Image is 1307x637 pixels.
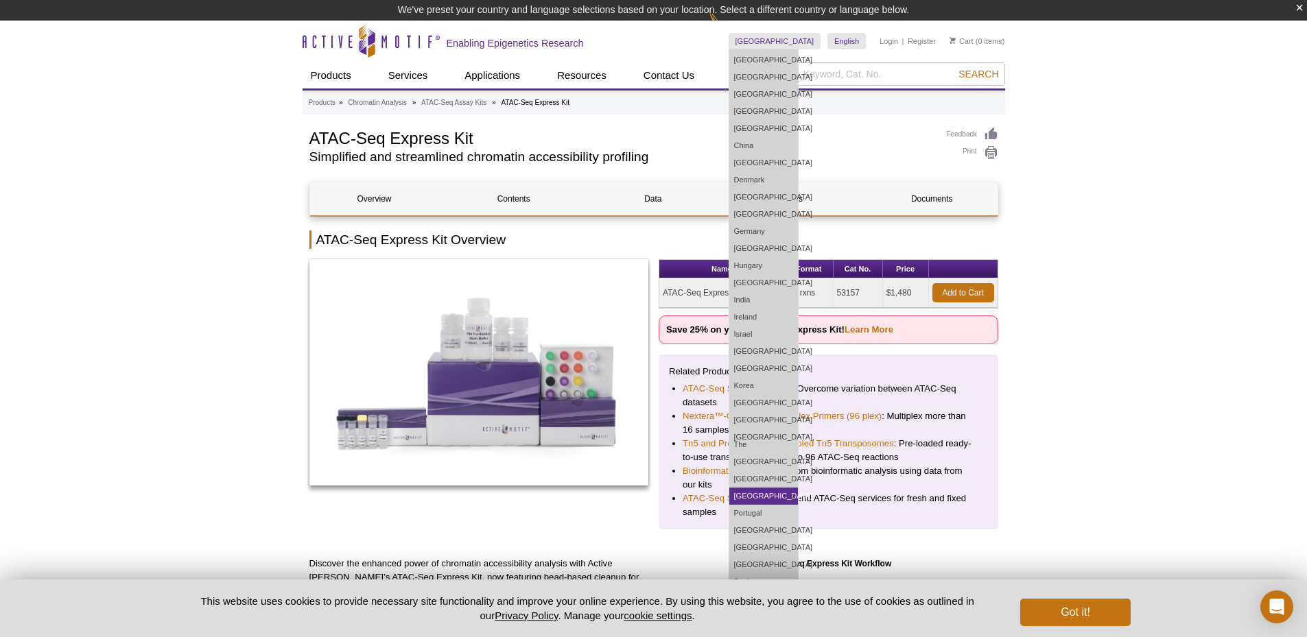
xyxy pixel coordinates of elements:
[729,343,798,360] a: [GEOGRAPHIC_DATA]
[729,137,798,154] a: China
[729,257,798,274] a: Hungary
[729,488,798,505] a: [GEOGRAPHIC_DATA]
[683,382,974,409] li: : Overcome variation between ATAC-Seq datasets
[782,62,1005,86] input: Keyword, Cat. No.
[729,154,798,171] a: [GEOGRAPHIC_DATA]
[729,556,798,573] a: [GEOGRAPHIC_DATA]
[683,464,772,478] a: Bioinformatic Services
[827,33,866,49] a: English
[456,62,528,88] a: Applications
[867,182,996,215] a: Documents
[958,69,998,80] span: Search
[1260,590,1293,623] div: Open Intercom Messenger
[954,68,1002,80] button: Search
[729,223,798,240] a: Germany
[492,99,496,106] li: »
[729,453,798,470] a: [GEOGRAPHIC_DATA]
[729,189,798,206] a: [GEOGRAPHIC_DATA]
[729,240,798,257] a: [GEOGRAPHIC_DATA]
[412,99,416,106] li: »
[495,610,558,621] a: Privacy Policy
[932,283,994,302] a: Add to Cart
[729,360,798,377] a: [GEOGRAPHIC_DATA]
[683,464,974,492] li: : Custom bioinformatic analysis using data from our kits
[1020,599,1130,626] button: Got it!
[950,33,1005,49] li: (0 items)
[729,470,798,488] a: [GEOGRAPHIC_DATA]
[729,429,798,453] a: [GEOGRAPHIC_DATA], The
[309,151,933,163] h2: Simplified and streamlined chromatin accessibility profiling
[729,377,798,394] a: Korea
[729,505,798,522] a: Portugal
[729,33,821,49] a: [GEOGRAPHIC_DATA]
[177,594,998,623] p: This website uses cookies to provide necessary site functionality and improve your online experie...
[729,206,798,223] a: [GEOGRAPHIC_DATA]
[624,610,692,621] button: cookie settings
[683,382,792,396] a: ATAC-Seq Spike-In Control
[845,324,893,335] a: Learn More
[834,278,883,308] td: 53157
[635,62,703,88] a: Contact Us
[785,260,834,278] th: Format
[729,51,798,69] a: [GEOGRAPHIC_DATA]
[659,260,785,278] th: Name
[303,62,360,88] a: Products
[729,291,798,309] a: India
[947,145,998,160] a: Print
[348,97,407,109] a: Chromatin Analysis
[421,97,486,109] a: ATAC-Seq Assay Kits
[729,274,798,291] a: [GEOGRAPHIC_DATA]
[447,37,584,49] h2: Enabling Epigenetics Research
[309,97,335,109] a: Products
[549,62,615,88] a: Resources
[723,62,782,88] a: About Us
[339,99,343,106] li: »
[729,522,798,539] a: [GEOGRAPHIC_DATA]
[729,394,798,411] a: [GEOGRAPHIC_DATA]
[908,36,936,46] a: Register
[659,278,785,308] td: ATAC-Seq Express Kit
[765,559,891,568] strong: ATAC-Seq Express Kit Workflow
[309,259,649,485] img: ATAC-Seq Express Kit
[709,10,745,43] img: Change Here
[729,411,798,429] a: [GEOGRAPHIC_DATA]
[666,324,893,335] strong: Save 25% on your ATAC-Seq Express Kit!
[883,278,929,308] td: $1,480
[880,36,898,46] a: Login
[729,69,798,86] a: [GEOGRAPHIC_DATA]
[309,230,998,249] h2: ATAC-Seq Express Kit Overview
[683,409,974,437] li: : Multiplex more than 16 samples
[729,326,798,343] a: Israel
[729,103,798,120] a: [GEOGRAPHIC_DATA]
[883,260,929,278] th: Price
[729,120,798,137] a: [GEOGRAPHIC_DATA]
[669,365,988,378] p: Related Products:
[729,539,798,556] a: [GEOGRAPHIC_DATA]
[310,182,439,215] a: Overview
[729,309,798,326] a: Ireland
[449,182,578,215] a: Contents
[785,278,834,308] td: 16 rxns
[947,127,998,142] a: Feedback
[589,182,718,215] a: Data
[380,62,436,88] a: Services
[309,127,933,147] h1: ATAC-Seq Express Kit
[683,437,894,450] a: Tn5 and Pre-indexed Assembled Tn5 Transposomes
[729,86,798,103] a: [GEOGRAPHIC_DATA]
[501,99,569,106] li: ATAC-Seq Express Kit
[950,36,974,46] a: Cart
[729,171,798,189] a: Denmark
[834,260,883,278] th: Cat No.
[902,33,904,49] li: |
[683,492,762,505] a: ATAC-Seq Services
[683,492,974,519] li: : End-to-end ATAC-Seq services for fresh and fixed samples
[683,409,882,423] a: Nextera™-Compatible Multiplex Primers (96 plex)
[950,37,956,44] img: Your Cart
[729,573,798,590] a: Spain
[683,437,974,464] li: : Pre-loaded ready-to-use transposomes for up to 96 ATAC-Seq reactions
